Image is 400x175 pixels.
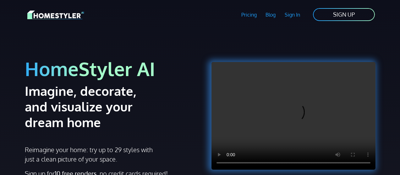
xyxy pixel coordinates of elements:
p: Reimagine your home: try up to 29 styles with just a clean picture of your space. [25,145,154,164]
h2: Imagine, decorate, and visualize your dream home [25,83,162,130]
h1: HomeStyler AI [25,57,196,80]
a: SIGN UP [312,8,375,22]
a: Pricing [237,8,261,22]
a: Sign In [280,8,305,22]
a: Blog [261,8,280,22]
img: HomeStyler AI logo [27,9,84,20]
